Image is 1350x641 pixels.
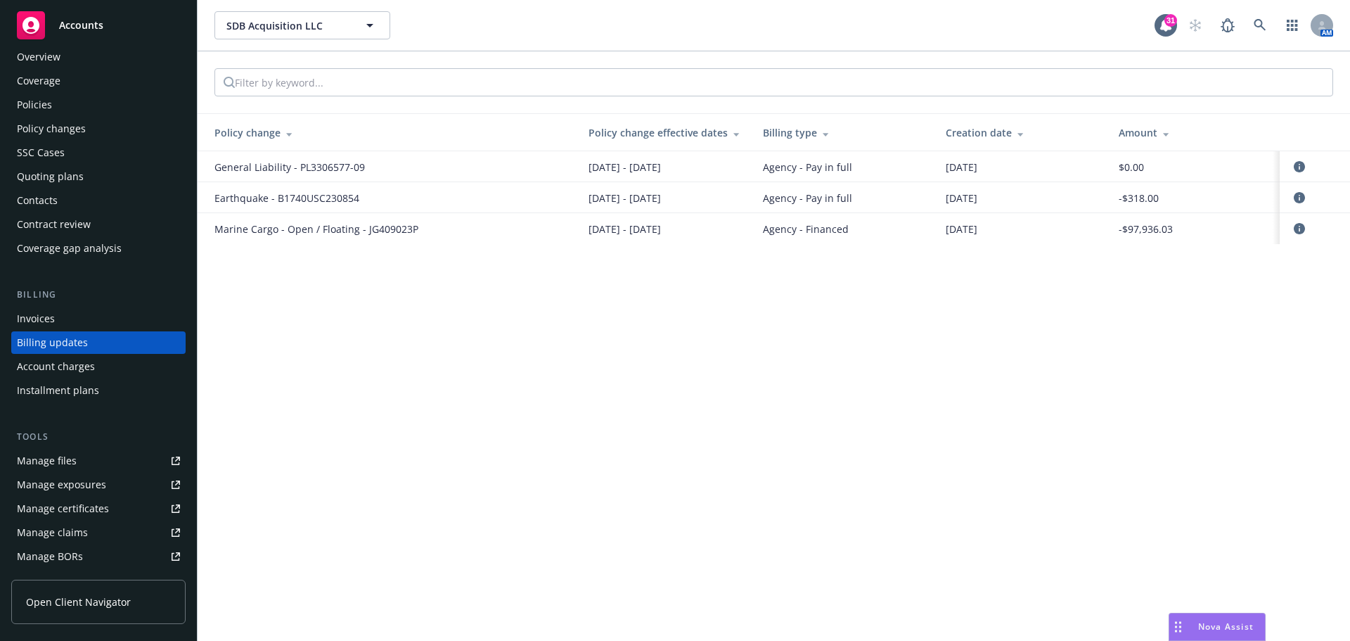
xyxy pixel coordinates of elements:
div: Installment plans [17,379,99,402]
a: Contract review [11,213,186,236]
input: Filter by keyword... [235,69,477,96]
span: [DATE] [946,160,977,174]
a: Accounts [11,6,186,45]
div: Creation date [946,125,1095,140]
span: Open Client Navigator [26,595,131,609]
a: Manage certificates [11,497,186,520]
div: Contract review [17,213,91,236]
span: General Liability - PL3306577-09 [214,160,365,174]
div: Coverage gap analysis [17,237,122,260]
span: [DATE] - [DATE] [589,191,661,205]
div: Coverage [17,70,60,92]
div: Quoting plans [17,165,84,188]
a: Quoting plans [11,165,186,188]
a: Coverage gap analysis [11,237,186,260]
span: [DATE] - [DATE] [589,160,661,174]
div: Billing type [763,125,923,140]
span: Marine Cargo - Open / Floating - JG409023P [214,222,418,236]
a: circleInformation [1291,220,1308,237]
div: Billing [11,288,186,302]
a: Invoices [11,307,186,330]
a: Manage exposures [11,474,186,496]
span: [DATE] [946,191,977,205]
div: Drag to move [1169,614,1187,640]
a: Start snowing [1181,11,1209,39]
span: Earthquake - B1740USC230854 [214,191,359,205]
a: Switch app [1278,11,1306,39]
a: Coverage [11,70,186,92]
div: Policy change [214,125,566,140]
div: Manage BORs [17,545,83,568]
a: Billing updates [11,331,186,354]
span: [DATE] - [DATE] [589,222,661,236]
a: Account charges [11,355,186,378]
a: Search [1246,11,1274,39]
div: SSC Cases [17,141,65,164]
a: Policies [11,94,186,116]
div: Amount [1119,125,1268,140]
a: Manage files [11,450,186,472]
span: $0.00 [1119,160,1144,174]
a: circleInformation [1291,158,1308,175]
div: Policies [17,94,52,116]
span: SDB Acquisition LLC [226,18,348,33]
a: Policy changes [11,118,186,140]
svg: Search [224,77,235,88]
span: Agency - Pay in full [763,191,852,205]
div: Manage claims [17,521,88,544]
span: Agency - Pay in full [763,160,852,174]
div: Overview [17,46,60,68]
button: Nova Assist [1169,613,1266,641]
span: Nova Assist [1198,621,1254,633]
span: -$318.00 [1119,191,1159,205]
div: Manage files [17,450,77,472]
span: [DATE] [946,222,977,236]
a: Overview [11,46,186,68]
a: Installment plans [11,379,186,402]
a: Manage BORs [11,545,186,568]
span: Agency - Financed [763,222,849,236]
div: Account charges [17,355,95,378]
div: Policy change effective dates [589,125,740,140]
button: SDB Acquisition LLC [214,11,390,39]
a: Contacts [11,189,186,212]
a: Manage claims [11,521,186,544]
a: Report a Bug [1214,11,1242,39]
div: Policy changes [17,118,86,140]
a: circleInformation [1291,189,1308,206]
div: Tools [11,430,186,444]
div: 31 [1164,14,1177,27]
div: Billing updates [17,331,88,354]
div: Manage exposures [17,474,106,496]
div: Manage certificates [17,497,109,520]
span: -$97,936.03 [1119,222,1173,236]
div: Invoices [17,307,55,330]
a: SSC Cases [11,141,186,164]
div: Contacts [17,189,58,212]
span: Accounts [59,20,103,31]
